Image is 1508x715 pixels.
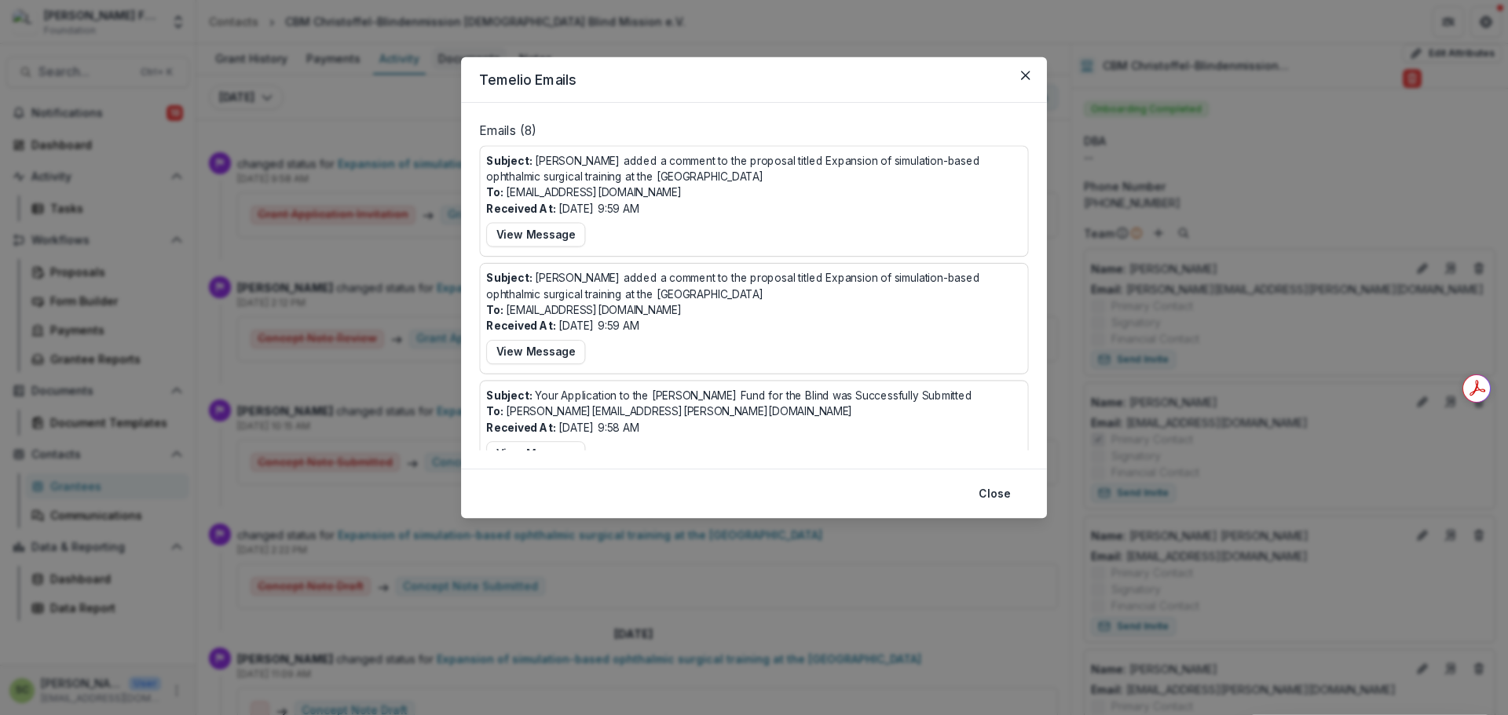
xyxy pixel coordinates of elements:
[479,121,1028,145] p: Emails ( 8 )
[970,482,1019,506] button: Close
[486,387,972,403] p: Your Application to the [PERSON_NAME] Fund for the Blind was Successfully Submitted
[1013,63,1038,87] button: Close
[461,57,1047,103] header: Temelio Emails
[486,184,683,200] p: [EMAIL_ADDRESS][DOMAIN_NAME]
[486,419,639,435] p: [DATE] 9:58 AM
[486,154,532,167] b: Subject:
[486,270,1022,302] p: [PERSON_NAME] added a comment to the proposal titled Expansion of simulation-based ophthalmic sur...
[486,272,532,285] b: Subject:
[486,405,503,418] b: To:
[486,318,639,334] p: [DATE] 9:59 AM
[486,186,503,199] b: To:
[486,200,639,216] p: [DATE] 9:59 AM
[486,441,585,465] button: View Message
[486,202,555,215] b: Received At:
[486,319,555,333] b: Received At:
[486,403,853,419] p: [PERSON_NAME][EMAIL_ADDRESS][PERSON_NAME][DOMAIN_NAME]
[486,301,683,317] p: [EMAIL_ADDRESS][DOMAIN_NAME]
[486,152,1022,184] p: [PERSON_NAME] added a comment to the proposal titled Expansion of simulation-based ophthalmic sur...
[486,421,555,434] b: Received At:
[486,340,585,364] button: View Message
[486,222,585,246] button: View Message
[486,389,532,402] b: Subject:
[486,303,503,316] b: To:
